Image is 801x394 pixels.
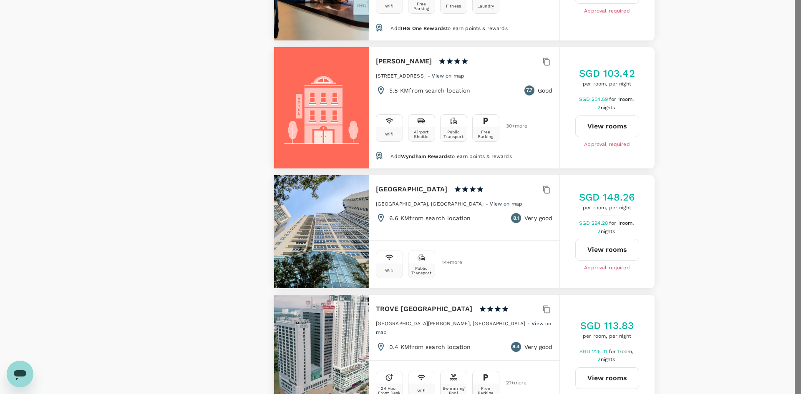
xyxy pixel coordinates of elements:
p: Very good [524,214,552,222]
p: 6.6 KM from search location [389,214,471,222]
span: View on map [432,73,464,79]
span: 1 [617,349,635,354]
button: View rooms [575,115,639,137]
span: for [609,220,617,226]
span: 30 + more [506,123,519,129]
span: nights [601,105,615,110]
span: nights [601,228,615,234]
span: 1 [618,220,635,226]
iframe: Button to launch messaging window [7,361,33,387]
h6: [GEOGRAPHIC_DATA] [376,183,448,195]
span: IHG One Rewards [401,25,446,31]
span: room, [620,220,634,226]
span: Wyndham Rewards [401,153,450,159]
span: 8.4 [512,343,520,351]
span: for [609,349,617,354]
span: Approval required [584,141,630,149]
span: room, [620,96,634,102]
span: - [428,73,432,79]
button: View rooms [575,367,639,389]
span: per room, per night [580,332,634,341]
span: Add to earn points & rewards [390,153,511,159]
div: Airport Shuttle [410,130,433,139]
span: SGD 225.31 [579,349,609,354]
span: [GEOGRAPHIC_DATA], [GEOGRAPHIC_DATA] [376,201,484,207]
div: Wifi [385,132,394,136]
h6: [PERSON_NAME] [376,55,432,67]
p: 5.8 KM from search location [389,86,471,95]
div: Wifi [385,268,394,273]
div: Laundry [477,4,494,8]
span: View on map [490,201,522,207]
p: Very good [524,343,552,351]
div: Public Transport [410,266,433,275]
div: Wifi [417,389,426,393]
h5: SGD 148.26 [579,191,635,204]
span: Add to earn points & rewards [390,25,507,31]
span: - [527,321,531,326]
div: Fitness [446,4,461,8]
span: per room, per night [579,204,635,212]
span: Approval required [584,264,630,272]
span: 1 [618,96,635,102]
p: Good [538,86,553,95]
div: Free Parking [474,130,497,139]
span: SGD 204.59 [579,96,610,102]
span: [GEOGRAPHIC_DATA][PERSON_NAME], [GEOGRAPHIC_DATA] [376,321,525,326]
span: - [486,201,490,207]
h5: SGD 103.42 [579,67,635,80]
span: 8.1 [513,214,519,223]
div: Wifi [385,4,394,8]
button: View rooms [575,239,639,261]
span: 14 + more [442,260,454,265]
h5: SGD 113.83 [580,319,634,332]
span: [STREET_ADDRESS] [376,73,426,79]
span: SGD 294.28 [579,220,610,226]
span: nights [601,356,615,362]
span: for [609,96,617,102]
span: 2 [597,356,616,362]
span: 21 + more [506,380,519,386]
span: room, [620,349,634,354]
span: 7.7 [526,86,532,95]
p: 0.4 KM from search location [389,343,471,351]
div: Public Transport [442,130,465,139]
span: per room, per night [579,80,635,88]
span: 2 [597,228,616,234]
span: 2 [597,105,616,110]
div: Free Parking [410,2,433,11]
span: Approval required [584,7,630,15]
h6: TROVE [GEOGRAPHIC_DATA] [376,303,472,315]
